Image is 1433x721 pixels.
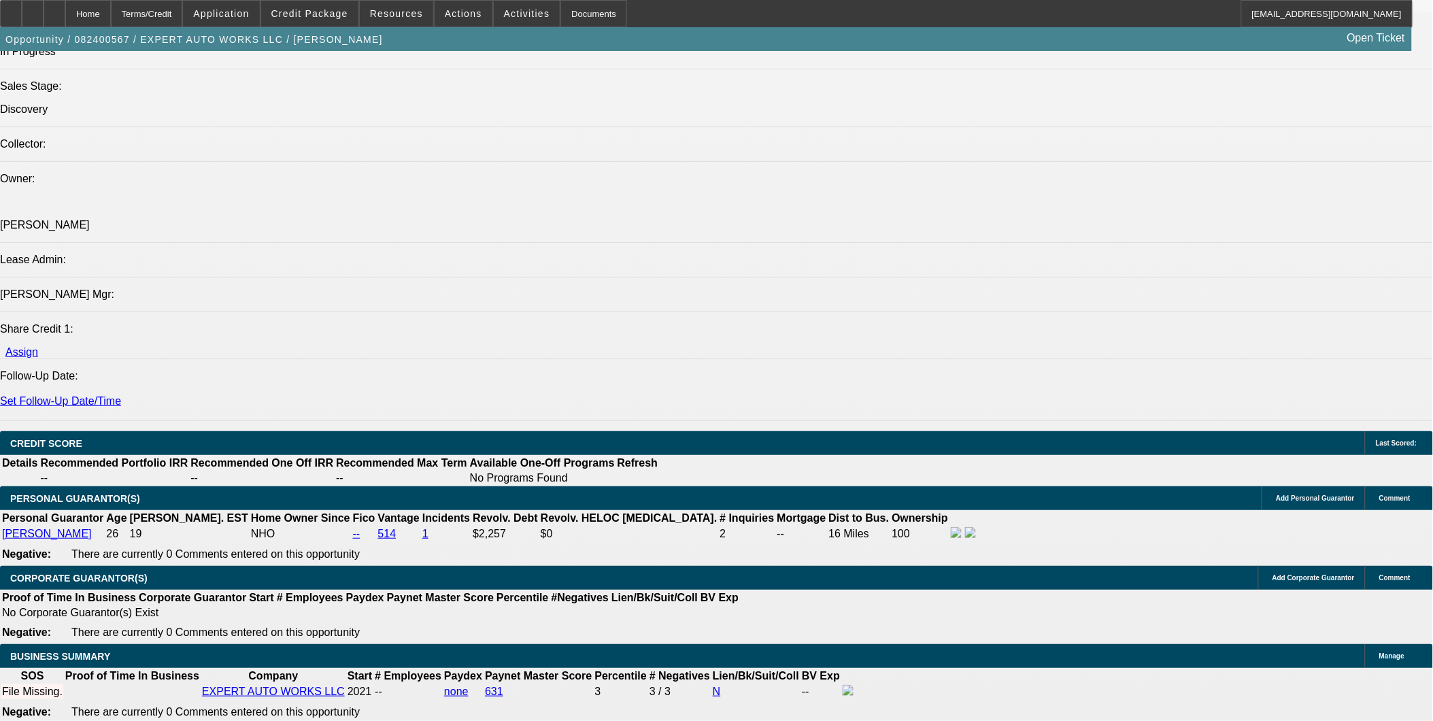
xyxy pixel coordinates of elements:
[1,591,137,605] th: Proof of Time In Business
[541,512,718,524] b: Revolv. HELOC [MEDICAL_DATA].
[713,670,799,682] b: Lien/Bk/Suit/Coll
[335,456,468,470] th: Recommended Max Term
[540,526,718,541] td: $0
[445,8,482,19] span: Actions
[271,8,348,19] span: Credit Package
[650,670,710,682] b: # Negatives
[1,669,63,683] th: SOS
[39,471,188,485] td: --
[1272,574,1355,582] span: Add Corporate Guarantor
[360,1,433,27] button: Resources
[250,526,351,541] td: NHO
[10,438,82,449] span: CREDIT SCORE
[277,592,343,603] b: # Employees
[1379,494,1411,502] span: Comment
[720,512,774,524] b: # Inquiries
[843,685,854,696] img: facebook-icon.png
[1,456,38,470] th: Details
[422,512,470,524] b: Incidents
[10,573,148,584] span: CORPORATE GUARANTOR(S)
[444,670,482,682] b: Paydex
[496,592,548,603] b: Percentile
[504,8,550,19] span: Activities
[444,686,469,697] a: none
[2,626,51,638] b: Negative:
[611,592,698,603] b: Lien/Bk/Suit/Coll
[65,669,200,683] th: Proof of Time In Business
[469,456,616,470] th: Available One-Off Programs
[552,592,609,603] b: #Negatives
[777,512,826,524] b: Mortgage
[335,471,468,485] td: --
[422,528,428,539] a: 1
[5,346,38,358] a: Assign
[719,526,775,541] td: 2
[1342,27,1411,50] a: Open Ticket
[951,527,962,538] img: facebook-icon.png
[10,493,140,504] span: PERSONAL GUARANTOR(S)
[2,548,51,560] b: Negative:
[2,686,63,698] div: File Missing.
[777,526,827,541] td: --
[435,1,492,27] button: Actions
[595,686,647,698] div: 3
[469,471,616,485] td: No Programs Found
[139,592,246,603] b: Corporate Guarantor
[353,512,375,524] b: Fico
[801,684,841,699] td: --
[485,670,592,682] b: Paynet Master Score
[595,670,647,682] b: Percentile
[105,526,127,541] td: 26
[71,548,360,560] span: There are currently 0 Comments entered on this opportunity
[2,512,103,524] b: Personal Guarantor
[802,670,840,682] b: BV Exp
[378,528,397,539] a: 514
[650,686,710,698] div: 3 / 3
[1276,494,1355,502] span: Add Personal Guarantor
[183,1,259,27] button: Application
[472,526,539,541] td: $2,257
[261,1,358,27] button: Credit Package
[965,527,976,538] img: linkedin-icon.png
[39,456,188,470] th: Recommended Portfolio IRR
[190,456,334,470] th: Recommended One Off IRR
[375,670,441,682] b: # Employees
[348,670,372,682] b: Start
[375,686,382,697] span: --
[251,512,350,524] b: Home Owner Since
[5,34,383,45] span: Opportunity / 082400567 / EXPERT AUTO WORKS LLC / [PERSON_NAME]
[10,651,110,662] span: BUSINESS SUMMARY
[378,512,420,524] b: Vantage
[106,512,127,524] b: Age
[387,592,494,603] b: Paynet Master Score
[1379,574,1411,582] span: Comment
[1379,652,1404,660] span: Manage
[485,686,503,697] a: 631
[130,512,248,524] b: [PERSON_NAME]. EST
[473,512,538,524] b: Revolv. Debt
[829,512,890,524] b: Dist to Bus.
[249,592,273,603] b: Start
[1376,439,1417,447] span: Last Scored:
[713,686,721,697] a: N
[346,592,384,603] b: Paydex
[71,706,360,718] span: There are currently 0 Comments entered on this opportunity
[248,670,298,682] b: Company
[2,528,92,539] a: [PERSON_NAME]
[494,1,560,27] button: Activities
[190,471,334,485] td: --
[1,606,745,620] td: No Corporate Guarantor(s) Exist
[193,8,249,19] span: Application
[617,456,659,470] th: Refresh
[353,528,360,539] a: --
[129,526,249,541] td: 19
[828,526,890,541] td: 16 Miles
[2,706,51,718] b: Negative:
[347,684,373,699] td: 2021
[71,626,360,638] span: There are currently 0 Comments entered on this opportunity
[892,512,948,524] b: Ownership
[891,526,949,541] td: 100
[202,686,345,697] a: EXPERT AUTO WORKS LLC
[370,8,423,19] span: Resources
[701,592,739,603] b: BV Exp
